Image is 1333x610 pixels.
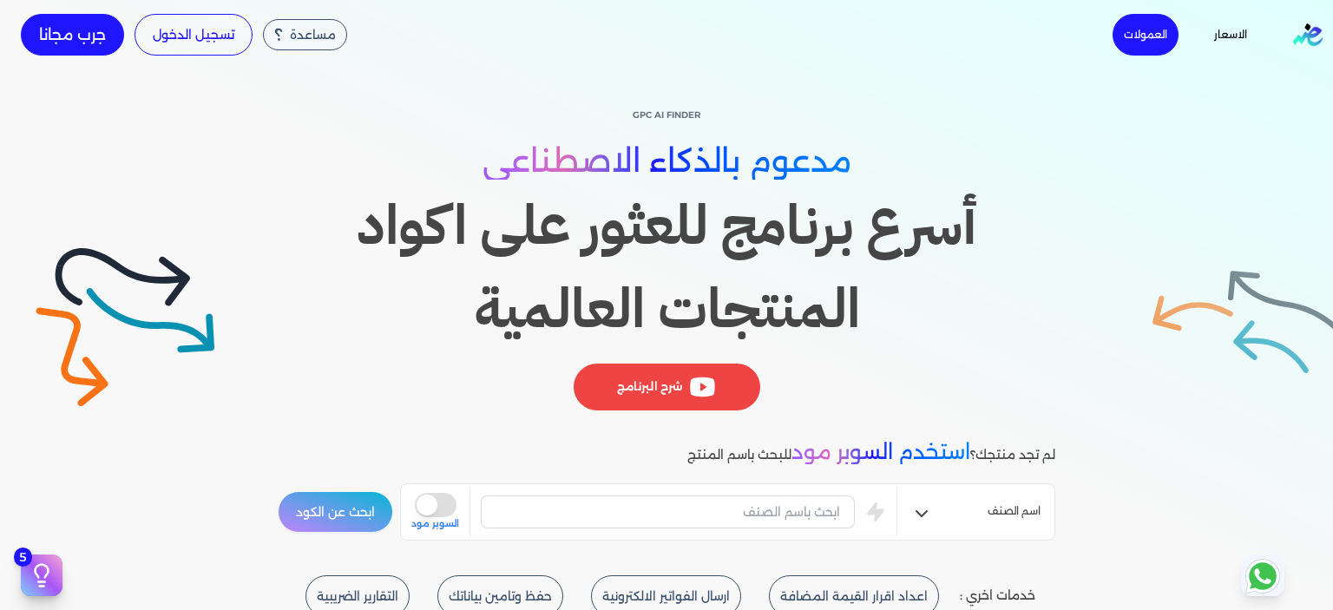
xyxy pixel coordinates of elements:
span: مساعدة [290,29,336,41]
p: خدمات اخري : [960,585,1035,607]
h1: أسرع برنامج للعثور على اكواد المنتجات العالمية [278,184,1055,351]
img: logo [1293,23,1323,46]
a: جرب مجانا [21,14,124,56]
button: اسم الصنف [897,496,1054,531]
input: ابحث باسم الصنف [481,495,855,528]
a: تسجيل الدخول [135,14,253,56]
button: 5 [21,554,62,596]
button: ابحث عن الكود [278,491,393,533]
a: العمولات [1113,14,1179,56]
p: GPC AI Finder [278,104,1055,127]
p: لم تجد منتجك؟ للبحث باسم المنتج [687,441,1055,467]
span: السوبر مود [411,517,459,531]
span: مدعوم بالذكاء الاصطناعي [483,141,851,180]
div: شرح البرنامج [573,364,759,410]
div: مساعدة [263,19,347,50]
span: اسم الصنف [988,503,1041,524]
span: 5 [14,548,32,567]
span: استخدم السوبر مود [791,439,970,464]
a: الاسعار [1189,23,1272,46]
